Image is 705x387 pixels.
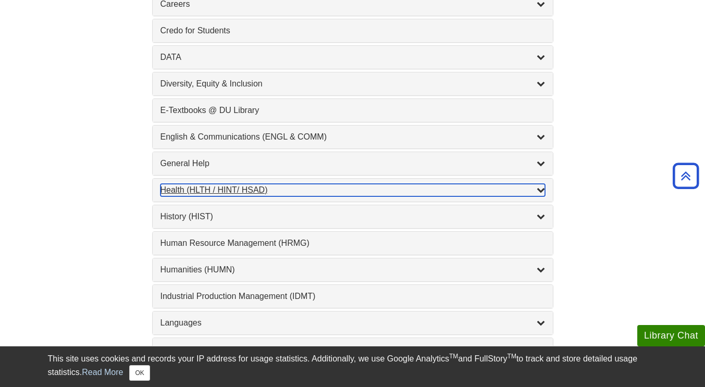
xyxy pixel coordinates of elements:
[129,365,150,381] button: Close
[160,290,545,303] a: Industrial Production Management (IDMT)
[160,78,545,90] a: Diversity, Equity & Inclusion
[160,51,545,64] a: DATA
[160,237,545,249] a: Human Resource Management (HRMG)
[160,104,545,117] a: E-Textbooks @ DU Library
[160,317,545,329] a: Languages
[82,368,123,377] a: Read More
[160,24,545,37] a: Credo for Students
[160,210,545,223] a: History (HIST)
[160,157,545,170] a: General Help
[48,353,658,381] div: This site uses cookies and records your IP address for usage statistics. Additionally, we use Goo...
[160,264,545,276] a: Humanities (HUMN)
[160,184,545,196] a: Health (HLTH / HINT/ HSAD)
[160,131,545,143] a: English & Communications (ENGL & COMM)
[508,353,516,360] sup: TM
[449,353,458,360] sup: TM
[160,343,545,356] a: Legal Studies (LEGL)
[669,169,702,183] a: Back to Top
[637,325,705,346] button: Library Chat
